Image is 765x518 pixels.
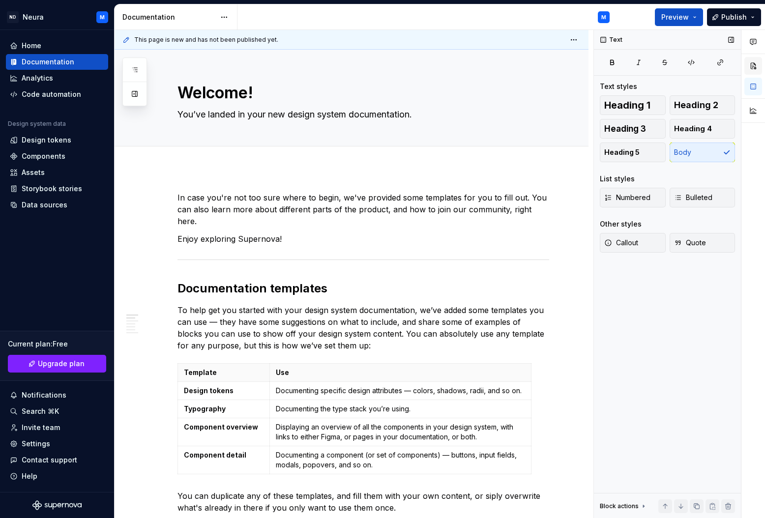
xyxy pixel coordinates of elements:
[184,423,258,431] strong: Component overview
[22,455,77,465] div: Contact support
[184,451,246,459] strong: Component detail
[22,151,65,161] div: Components
[604,193,650,202] span: Numbered
[604,238,638,248] span: Callout
[22,135,71,145] div: Design tokens
[177,192,549,227] p: In case you're not too sure where to begin, we've provided some templates for you to fill out. Yo...
[600,174,635,184] div: List styles
[32,500,82,510] svg: Supernova Logo
[600,499,647,513] div: Block actions
[276,368,525,377] p: Use
[661,12,689,22] span: Preview
[22,168,45,177] div: Assets
[721,12,747,22] span: Publish
[2,6,112,28] button: NDNeuraM
[276,386,525,396] p: Documenting specific design attributes — colors, shadows, radii, and so on.
[22,41,41,51] div: Home
[6,86,108,102] a: Code automation
[674,124,712,134] span: Heading 4
[604,147,640,157] span: Heading 5
[177,281,549,296] h2: Documentation templates
[674,193,712,202] span: Bulleted
[6,468,108,484] button: Help
[276,404,525,414] p: Documenting the type stack you’re using.
[100,13,105,21] div: M
[22,390,66,400] div: Notifications
[22,406,59,416] div: Search ⌘K
[22,471,37,481] div: Help
[600,502,639,510] div: Block actions
[600,143,666,162] button: Heading 5
[655,8,703,26] button: Preview
[22,89,81,99] div: Code automation
[600,219,642,229] div: Other styles
[6,403,108,419] button: Search ⌘K
[177,490,549,514] p: You can duplicate any of these templates, and fill them with your own content, or siply overwrite...
[600,95,666,115] button: Heading 1
[6,436,108,452] a: Settings
[600,119,666,139] button: Heading 3
[674,100,718,110] span: Heading 2
[22,57,74,67] div: Documentation
[22,423,60,432] div: Invite team
[23,12,44,22] div: Neura
[176,107,547,122] textarea: You’ve landed in your new design system documentation.
[177,233,549,245] p: Enjoy exploring Supernova!
[8,339,106,349] div: Current plan : Free
[674,238,706,248] span: Quote
[38,359,85,369] span: Upgrade plan
[6,181,108,197] a: Storybook stories
[22,439,50,449] div: Settings
[22,184,82,194] div: Storybook stories
[6,38,108,54] a: Home
[8,120,66,128] div: Design system data
[601,13,606,21] div: M
[6,197,108,213] a: Data sources
[184,368,264,377] p: Template
[176,81,547,105] textarea: Welcome!
[670,119,736,139] button: Heading 4
[22,73,53,83] div: Analytics
[600,233,666,253] button: Callout
[6,452,108,468] button: Contact support
[6,165,108,180] a: Assets
[670,233,736,253] button: Quote
[6,132,108,148] a: Design tokens
[600,188,666,207] button: Numbered
[276,450,525,470] p: Documenting a component (or set of components) — buttons, input fields, modals, popovers, and so on.
[6,148,108,164] a: Components
[600,82,637,91] div: Text styles
[22,200,67,210] div: Data sources
[134,36,278,44] span: This page is new and has not been published yet.
[604,124,646,134] span: Heading 3
[6,420,108,435] a: Invite team
[6,54,108,70] a: Documentation
[276,422,525,442] p: Displaying an overview of all the components in your design system, with links to either Figma, o...
[670,188,736,207] button: Bulleted
[670,95,736,115] button: Heading 2
[177,304,549,351] p: To help get you started with your design system documentation, we’ve added some templates you can...
[604,100,650,110] span: Heading 1
[122,12,215,22] div: Documentation
[8,355,106,373] button: Upgrade plan
[6,387,108,403] button: Notifications
[707,8,761,26] button: Publish
[7,11,19,23] div: ND
[6,70,108,86] a: Analytics
[184,404,226,413] strong: Typography
[184,386,234,395] strong: Design tokens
